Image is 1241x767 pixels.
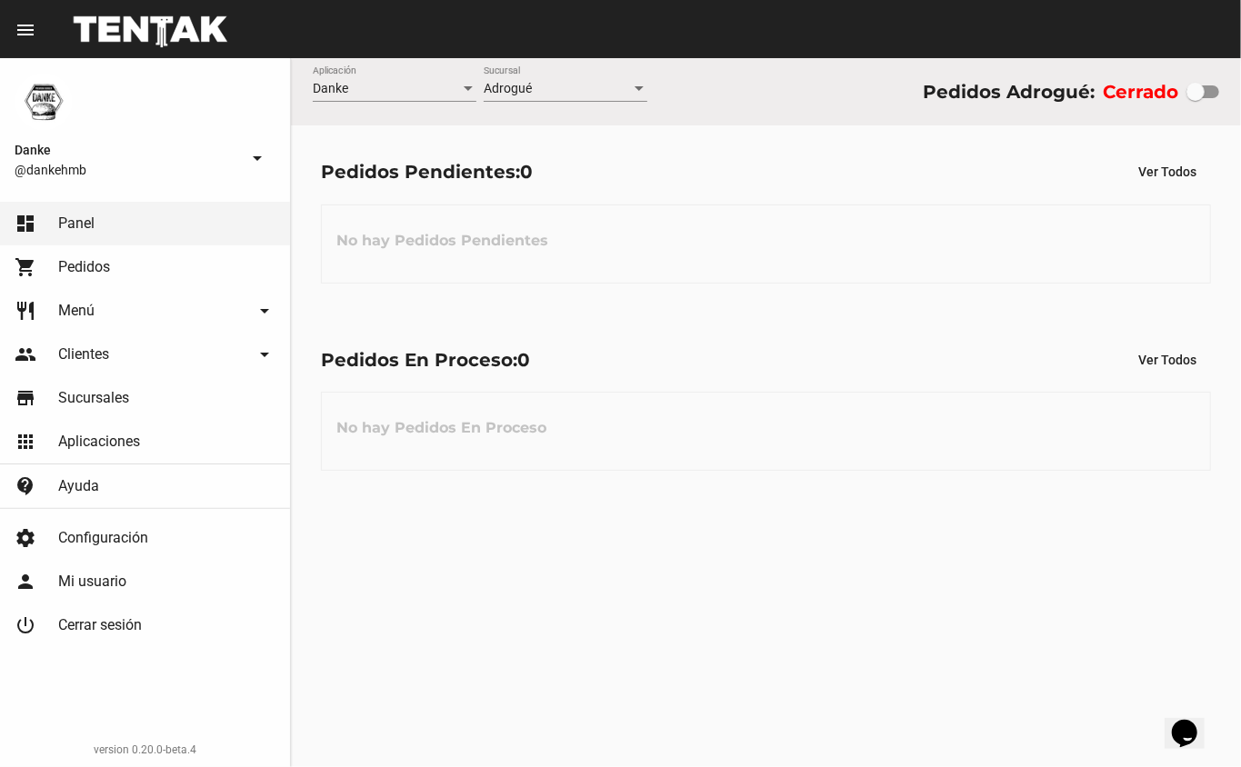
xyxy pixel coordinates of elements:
div: Pedidos En Proceso: [321,345,530,374]
mat-icon: apps [15,431,36,453]
span: Configuración [58,529,148,547]
span: Danke [313,81,348,95]
mat-icon: people [15,344,36,365]
span: Menú [58,302,95,320]
h3: No hay Pedidos Pendientes [322,214,563,268]
span: Ver Todos [1138,164,1196,179]
span: @dankehmb [15,161,239,179]
span: Cerrar sesión [58,616,142,634]
span: Danke [15,139,239,161]
mat-icon: arrow_drop_down [246,147,268,169]
div: Pedidos Pendientes: [321,157,533,186]
span: 0 [517,349,530,371]
label: Cerrado [1103,77,1178,106]
span: Pedidos [58,258,110,276]
span: Aplicaciones [58,433,140,451]
div: Pedidos Adrogué: [923,77,1095,106]
mat-icon: person [15,571,36,593]
div: version 0.20.0-beta.4 [15,741,275,759]
mat-icon: restaurant [15,300,36,322]
mat-icon: store [15,387,36,409]
h3: No hay Pedidos En Proceso [322,401,561,455]
span: 0 [520,161,533,183]
mat-icon: arrow_drop_down [254,300,275,322]
mat-icon: shopping_cart [15,256,36,278]
img: 1d4517d0-56da-456b-81f5-6111ccf01445.png [15,73,73,131]
mat-icon: settings [15,527,36,549]
mat-icon: arrow_drop_down [254,344,275,365]
mat-icon: contact_support [15,475,36,497]
span: Ayuda [58,477,99,495]
span: Sucursales [58,389,129,407]
span: Clientes [58,345,109,364]
mat-icon: dashboard [15,213,36,234]
button: Ver Todos [1124,155,1211,188]
mat-icon: menu [15,19,36,41]
button: Ver Todos [1124,344,1211,376]
span: Adrogué [484,81,532,95]
span: Ver Todos [1138,353,1196,367]
mat-icon: power_settings_new [15,614,36,636]
span: Mi usuario [58,573,126,591]
iframe: chat widget [1165,694,1223,749]
span: Panel [58,214,95,233]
